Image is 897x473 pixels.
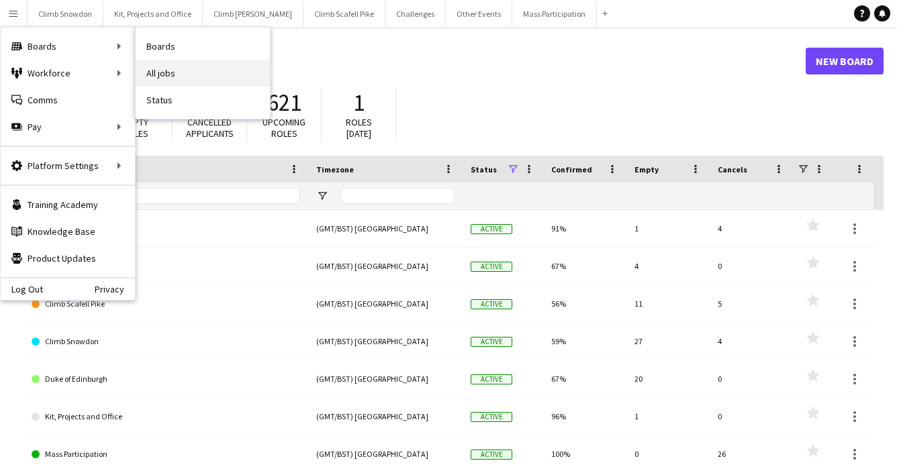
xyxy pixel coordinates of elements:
[710,398,793,435] div: 0
[308,285,463,322] div: (GMT/BST) [GEOGRAPHIC_DATA]
[543,360,626,397] div: 67%
[471,262,512,272] span: Active
[471,299,512,309] span: Active
[626,360,710,397] div: 20
[543,398,626,435] div: 96%
[471,164,497,174] span: Status
[543,248,626,284] div: 67%
[626,210,710,247] div: 1
[23,51,806,71] h1: Boards
[32,248,300,285] a: Climb [PERSON_NAME]
[626,248,710,284] div: 4
[626,285,710,322] div: 11
[710,323,793,360] div: 4
[1,87,135,113] a: Comms
[32,435,300,473] a: Mass Participation
[32,360,300,398] a: Duke of Edinburgh
[543,323,626,360] div: 59%
[103,1,203,27] button: Kit, Projects and Office
[710,435,793,472] div: 26
[1,152,135,179] div: Platform Settings
[1,113,135,140] div: Pay
[1,33,135,60] div: Boards
[1,191,135,218] a: Training Academy
[471,412,512,422] span: Active
[626,398,710,435] div: 1
[1,218,135,245] a: Knowledge Base
[263,116,305,140] span: Upcoming roles
[308,435,463,472] div: (GMT/BST) [GEOGRAPHIC_DATA]
[308,360,463,397] div: (GMT/BST) [GEOGRAPHIC_DATA]
[718,164,747,174] span: Cancels
[136,87,270,113] a: Status
[385,1,446,27] button: Challenges
[203,1,303,27] button: Climb [PERSON_NAME]
[136,33,270,60] a: Boards
[1,284,43,295] a: Log Out
[136,60,270,87] a: All jobs
[303,1,385,27] button: Climb Scafell Pike
[634,164,659,174] span: Empty
[543,210,626,247] div: 91%
[340,188,455,204] input: Timezone Filter Input
[551,164,592,174] span: Confirmed
[446,1,512,27] button: Other Events
[28,1,103,27] button: Climb Snowdon
[353,88,365,117] span: 1
[710,360,793,397] div: 0
[32,285,300,323] a: Climb Scafell Pike
[267,88,301,117] span: 621
[1,245,135,272] a: Product Updates
[346,116,372,140] span: Roles [DATE]
[308,210,463,247] div: (GMT/BST) [GEOGRAPHIC_DATA]
[710,210,793,247] div: 4
[32,398,300,435] a: Kit, Projects and Office
[543,285,626,322] div: 56%
[710,248,793,284] div: 0
[32,210,300,248] a: Challenges
[308,398,463,435] div: (GMT/BST) [GEOGRAPHIC_DATA]
[471,224,512,234] span: Active
[512,1,597,27] button: Mass Participation
[56,188,300,204] input: Board name Filter Input
[95,284,135,295] a: Privacy
[186,116,234,140] span: Cancelled applicants
[806,48,884,74] a: New Board
[543,435,626,472] div: 100%
[32,323,300,360] a: Climb Snowdon
[1,60,135,87] div: Workforce
[710,285,793,322] div: 5
[316,190,328,202] button: Open Filter Menu
[626,435,710,472] div: 0
[471,374,512,384] span: Active
[471,450,512,460] span: Active
[308,323,463,360] div: (GMT/BST) [GEOGRAPHIC_DATA]
[471,337,512,347] span: Active
[316,164,354,174] span: Timezone
[308,248,463,284] div: (GMT/BST) [GEOGRAPHIC_DATA]
[626,323,710,360] div: 27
